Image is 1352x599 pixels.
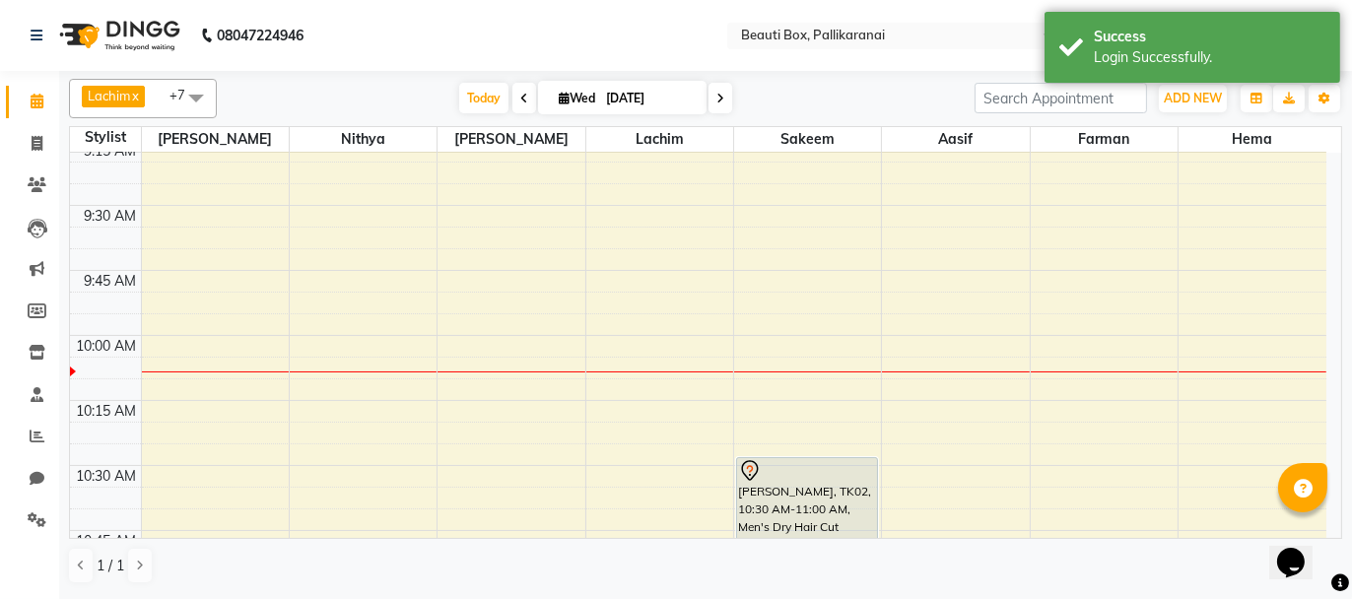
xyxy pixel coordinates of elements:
[737,458,877,583] div: [PERSON_NAME], TK02, 10:30 AM-11:00 AM, Men's Dry Hair Cut
[97,556,124,576] span: 1 / 1
[1179,127,1326,152] span: Hema
[130,88,139,103] a: x
[734,127,881,152] span: Sakeem
[290,127,437,152] span: Nithya
[169,87,200,102] span: +7
[217,8,304,63] b: 08047224946
[586,127,733,152] span: Lachim
[882,127,1029,152] span: Aasif
[142,127,289,152] span: [PERSON_NAME]
[1031,127,1178,152] span: Farman
[81,271,141,292] div: 9:45 AM
[73,401,141,422] div: 10:15 AM
[459,83,508,113] span: Today
[70,127,141,148] div: Stylist
[600,84,699,113] input: 2025-09-03
[73,531,141,552] div: 10:45 AM
[438,127,584,152] span: [PERSON_NAME]
[1094,27,1325,47] div: Success
[1269,520,1332,579] iframe: chat widget
[1164,91,1222,105] span: ADD NEW
[1159,85,1227,112] button: ADD NEW
[73,466,141,487] div: 10:30 AM
[554,91,600,105] span: Wed
[1094,47,1325,68] div: Login Successfully.
[73,336,141,357] div: 10:00 AM
[88,88,130,103] span: Lachim
[81,206,141,227] div: 9:30 AM
[50,8,185,63] img: logo
[975,83,1147,113] input: Search Appointment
